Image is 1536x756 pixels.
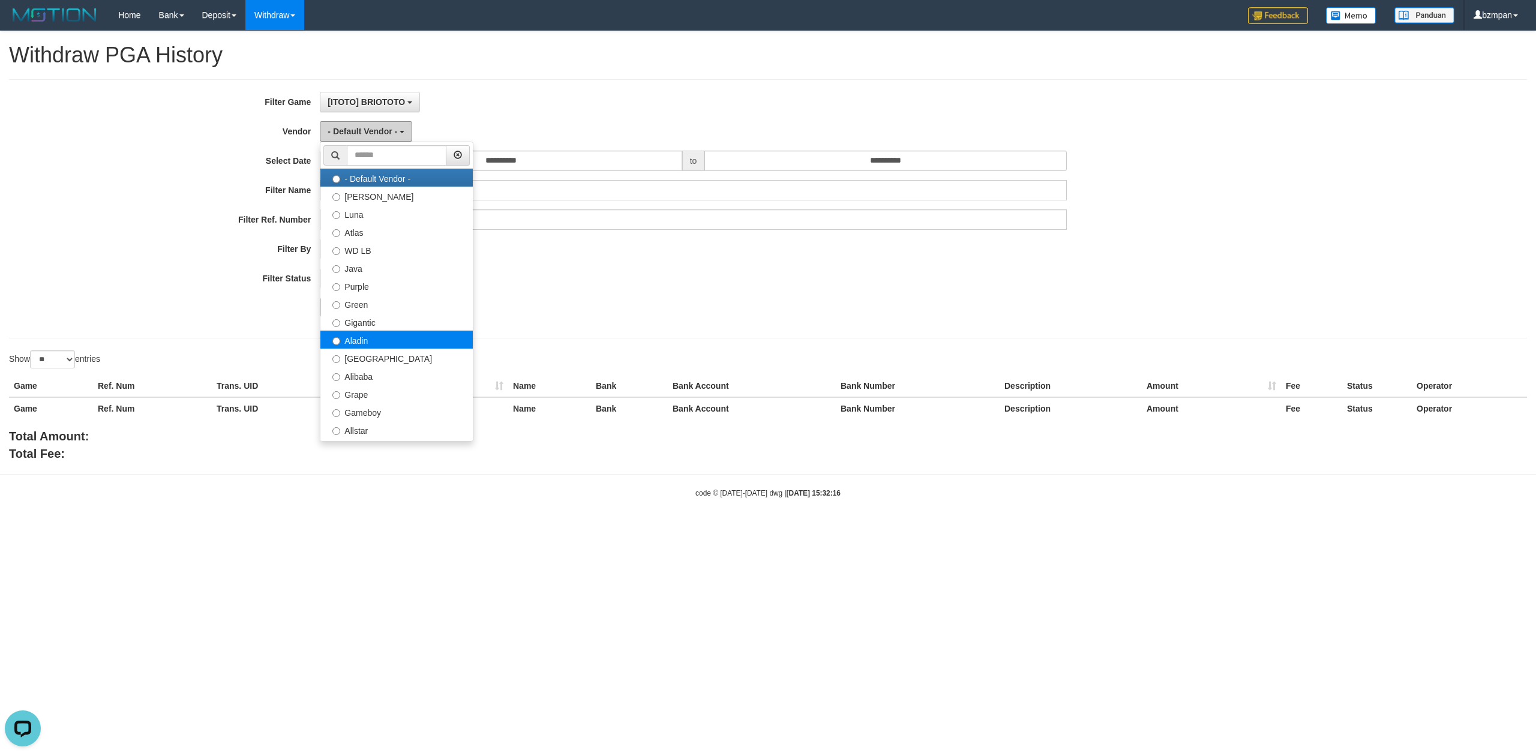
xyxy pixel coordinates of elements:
[332,409,340,417] input: Gameboy
[332,175,340,183] input: - Default Vendor -
[320,331,473,349] label: Aladin
[1342,397,1412,419] th: Status
[30,350,75,368] select: Showentries
[332,229,340,237] input: Atlas
[1326,7,1376,24] img: Button%20Memo.svg
[668,375,836,397] th: Bank Account
[328,127,397,136] span: - Default Vendor -
[9,397,93,419] th: Game
[9,350,100,368] label: Show entries
[328,97,405,107] span: [ITOTO] BRIOTOTO
[9,6,100,24] img: MOTION_logo.png
[332,193,340,201] input: [PERSON_NAME]
[320,313,473,331] label: Gigantic
[320,385,473,403] label: Grape
[332,427,340,435] input: Allstar
[1248,7,1308,24] img: Feedback.jpg
[332,301,340,309] input: Green
[332,373,340,381] input: Alibaba
[508,397,591,419] th: Name
[1281,375,1342,397] th: Fee
[332,337,340,345] input: Aladin
[836,397,1000,419] th: Bank Number
[320,295,473,313] label: Green
[9,447,65,460] b: Total Fee:
[320,92,420,112] button: [ITOTO] BRIOTOTO
[320,439,473,457] label: Xtr
[5,5,41,41] button: Open LiveChat chat widget
[508,375,591,397] th: Name
[787,489,841,497] strong: [DATE] 15:32:16
[320,223,473,241] label: Atlas
[1412,397,1527,419] th: Operator
[591,397,668,419] th: Bank
[93,375,212,397] th: Ref. Num
[332,247,340,255] input: WD LB
[1000,397,1142,419] th: Description
[1394,7,1454,23] img: panduan.png
[332,211,340,219] input: Luna
[1342,375,1412,397] th: Status
[1281,397,1342,419] th: Fee
[320,187,473,205] label: [PERSON_NAME]
[320,169,473,187] label: - Default Vendor -
[9,375,93,397] th: Game
[320,277,473,295] label: Purple
[836,375,1000,397] th: Bank Number
[9,430,89,443] b: Total Amount:
[332,265,340,273] input: Java
[320,259,473,277] label: Java
[320,403,473,421] label: Gameboy
[695,489,841,497] small: code © [DATE]-[DATE] dwg |
[591,375,668,397] th: Bank
[320,241,473,259] label: WD LB
[1142,397,1281,419] th: Amount
[320,367,473,385] label: Alibaba
[1412,375,1527,397] th: Operator
[332,355,340,363] input: [GEOGRAPHIC_DATA]
[320,421,473,439] label: Allstar
[682,151,705,171] span: to
[668,397,836,419] th: Bank Account
[212,397,343,419] th: Trans. UID
[320,121,412,142] button: - Default Vendor -
[332,319,340,327] input: Gigantic
[9,43,1527,67] h1: Withdraw PGA History
[332,391,340,399] input: Grape
[332,283,340,291] input: Purple
[93,397,212,419] th: Ref. Num
[320,349,473,367] label: [GEOGRAPHIC_DATA]
[1142,375,1281,397] th: Amount
[320,205,473,223] label: Luna
[212,375,343,397] th: Trans. UID
[1000,375,1142,397] th: Description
